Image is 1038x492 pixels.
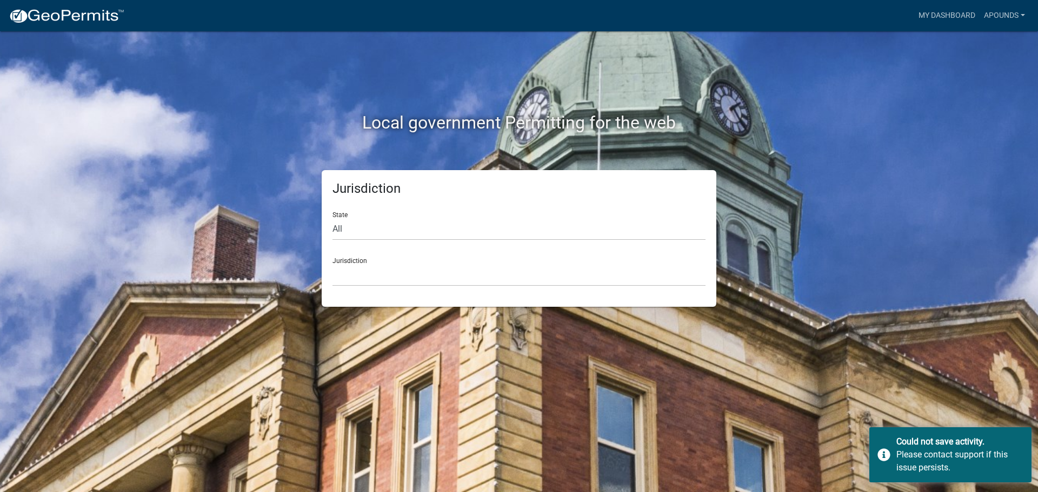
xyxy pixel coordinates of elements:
[980,5,1029,26] a: apounds
[896,435,1023,448] div: Could not save activity.
[896,448,1023,474] div: Please contact support if this issue persists.
[914,5,980,26] a: My Dashboard
[332,181,706,197] h5: Jurisdiction
[219,112,819,133] h2: Local government Permitting for the web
